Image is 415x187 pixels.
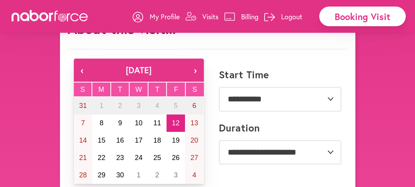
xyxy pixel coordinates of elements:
[74,132,92,149] button: September 14, 2025
[137,171,140,179] abbr: October 1, 2025
[167,115,185,132] button: September 12, 2025
[116,171,124,179] abbr: September 30, 2025
[219,69,269,81] label: Start Time
[185,115,203,132] button: September 13, 2025
[92,167,111,184] button: September 29, 2025
[129,97,148,115] button: September 3, 2025
[281,12,302,21] p: Logout
[98,171,105,179] abbr: September 29, 2025
[116,154,124,162] abbr: September 23, 2025
[74,115,92,132] button: September 7, 2025
[79,102,87,110] abbr: August 31, 2025
[167,97,185,115] button: September 5, 2025
[118,102,122,110] abbr: September 2, 2025
[133,5,180,28] a: My Profile
[118,86,122,93] abbr: Tuesday
[187,59,204,82] button: ›
[79,171,87,179] abbr: September 28, 2025
[92,149,111,167] button: September 22, 2025
[155,171,159,179] abbr: October 2, 2025
[185,132,203,149] button: September 20, 2025
[80,86,85,93] abbr: Sunday
[185,97,203,115] button: September 6, 2025
[137,102,140,110] abbr: September 3, 2025
[174,171,178,179] abbr: October 3, 2025
[155,102,159,110] abbr: September 4, 2025
[129,115,148,132] button: September 10, 2025
[79,154,87,162] abbr: September 21, 2025
[98,136,105,144] abbr: September 15, 2025
[92,97,111,115] button: September 1, 2025
[192,171,196,179] abbr: October 4, 2025
[148,132,167,149] button: September 18, 2025
[185,167,203,184] button: October 4, 2025
[92,115,111,132] button: September 8, 2025
[74,167,92,184] button: September 28, 2025
[172,154,180,162] abbr: September 26, 2025
[319,7,406,26] div: Booking Visit
[135,154,142,162] abbr: September 24, 2025
[148,167,167,184] button: October 2, 2025
[111,115,129,132] button: September 9, 2025
[155,86,160,93] abbr: Thursday
[185,149,203,167] button: September 27, 2025
[111,132,129,149] button: September 16, 2025
[100,102,103,110] abbr: September 1, 2025
[190,119,198,127] abbr: September 13, 2025
[92,132,111,149] button: September 15, 2025
[153,154,161,162] abbr: September 25, 2025
[129,149,148,167] button: September 24, 2025
[118,119,122,127] abbr: September 9, 2025
[190,136,198,144] abbr: September 20, 2025
[91,59,187,82] button: [DATE]
[167,167,185,184] button: October 3, 2025
[129,167,148,184] button: October 1, 2025
[172,136,180,144] abbr: September 19, 2025
[219,122,260,134] label: Duration
[98,86,104,93] abbr: Monday
[68,20,176,37] h1: About this visit...
[172,119,180,127] abbr: September 12, 2025
[135,136,142,144] abbr: September 17, 2025
[116,136,124,144] abbr: September 16, 2025
[81,119,85,127] abbr: September 7, 2025
[148,97,167,115] button: September 4, 2025
[135,119,142,127] abbr: September 10, 2025
[167,132,185,149] button: September 19, 2025
[74,97,92,115] button: August 31, 2025
[129,132,148,149] button: September 17, 2025
[192,102,196,110] abbr: September 6, 2025
[153,136,161,144] abbr: September 18, 2025
[74,59,91,82] button: ‹
[79,136,87,144] abbr: September 14, 2025
[153,119,161,127] abbr: September 11, 2025
[111,167,129,184] button: September 30, 2025
[241,12,258,21] p: Billing
[190,154,198,162] abbr: September 27, 2025
[174,102,178,110] abbr: September 5, 2025
[202,12,218,21] p: Visits
[100,119,103,127] abbr: September 8, 2025
[111,97,129,115] button: September 2, 2025
[192,86,197,93] abbr: Saturday
[224,5,258,28] a: Billing
[150,12,180,21] p: My Profile
[148,115,167,132] button: September 11, 2025
[135,86,142,93] abbr: Wednesday
[167,149,185,167] button: September 26, 2025
[148,149,167,167] button: September 25, 2025
[264,5,302,28] a: Logout
[174,86,178,93] abbr: Friday
[185,5,218,28] a: Visits
[111,149,129,167] button: September 23, 2025
[98,154,105,162] abbr: September 22, 2025
[74,149,92,167] button: September 21, 2025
